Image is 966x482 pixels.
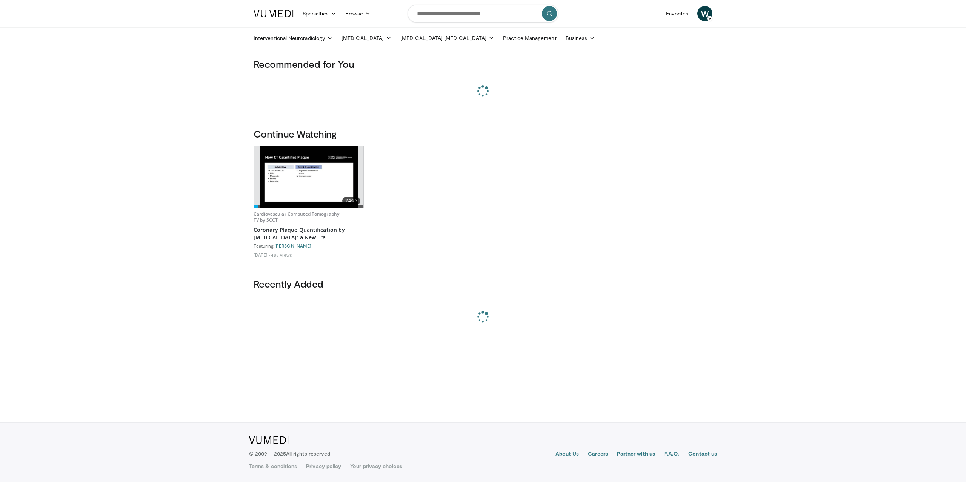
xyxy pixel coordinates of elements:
a: Browse [341,6,375,21]
a: Coronary Plaque Quantification by [MEDICAL_DATA]: a New Era [254,226,364,241]
input: Search topics, interventions [408,5,558,23]
img: VuMedi Logo [254,10,294,17]
span: 24:25 [342,197,360,205]
a: Business [561,31,600,46]
a: [PERSON_NAME] [274,243,311,248]
a: [MEDICAL_DATA] [MEDICAL_DATA] [396,31,498,46]
a: 24:25 [254,146,363,208]
a: Specialties [298,6,341,21]
a: Contact us [688,450,717,459]
img: 0f0b986d-b874-497e-8222-281139a506d4.620x360_q85_upscale.jpg [260,146,358,208]
p: © 2009 – 2025 [249,450,330,458]
a: Terms & conditions [249,462,297,470]
span: All rights reserved [286,450,330,457]
a: Privacy policy [306,462,341,470]
div: Featuring: [254,243,364,249]
a: Practice Management [498,31,561,46]
h3: Recommended for You [254,58,712,70]
a: F.A.Q. [664,450,679,459]
li: [DATE] [254,252,270,258]
h3: Recently Added [254,278,712,290]
a: Partner with us [617,450,655,459]
h3: Continue Watching [254,128,712,140]
a: Favorites [661,6,693,21]
a: W [697,6,712,21]
a: [MEDICAL_DATA] [337,31,396,46]
img: VuMedi Logo [249,436,289,444]
a: Interventional Neuroradiology [249,31,337,46]
li: 488 views [271,252,292,258]
a: Careers [588,450,608,459]
a: About Us [555,450,579,459]
a: Your privacy choices [350,462,402,470]
a: Cardiovascular Computed Tomography TV by SCCT [254,211,339,223]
